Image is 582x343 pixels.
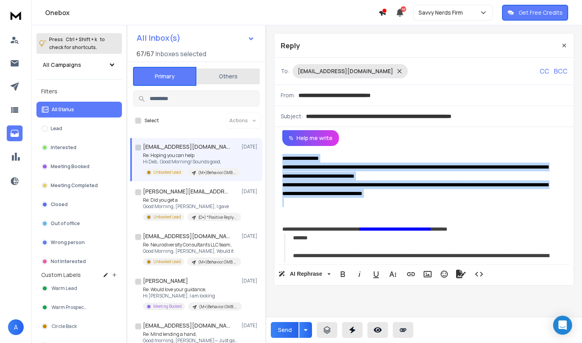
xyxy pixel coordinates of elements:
[36,86,122,97] h3: Filters
[8,319,24,335] button: A
[420,266,435,282] button: Insert Image (Ctrl+P)
[51,285,77,292] span: Warm Lead
[137,49,154,59] span: 67 / 67
[137,34,181,42] h1: All Inbox(s)
[143,188,230,195] h1: [PERSON_NAME][EMAIL_ADDRESS][DOMAIN_NAME]
[36,216,122,231] button: Out of office
[65,35,98,44] span: Ctrl + Shift + k
[385,266,400,282] button: More Text
[133,67,196,86] button: Primary
[36,197,122,212] button: Closed
[271,322,299,338] button: Send
[453,266,468,282] button: Signature
[199,304,237,310] p: (M+)Behavior.GMB.Q32025
[369,266,384,282] button: Underline (Ctrl+U)
[143,277,188,285] h1: [PERSON_NAME]
[145,117,159,124] label: Select
[418,9,466,17] p: Savvy Nerds Firm
[143,152,238,159] p: Re: Hoping you can help
[143,232,230,240] h1: [EMAIL_ADDRESS][DOMAIN_NAME]
[8,8,24,23] img: logo
[153,259,181,265] p: Unbooked Lead
[281,40,300,51] p: Reply
[143,293,238,299] p: Hi [PERSON_NAME], I am looking
[51,239,85,246] p: Wrong person
[554,66,567,76] p: BCC
[36,254,122,269] button: Not Interested
[143,286,238,293] p: Re: Would love your guidance,
[242,144,259,150] p: [DATE]
[45,8,378,17] h1: Onebox
[51,258,86,265] p: Not Interested
[43,61,81,69] h1: All Campaigns
[36,299,122,315] button: Warm Prospects
[143,197,238,203] p: Re: Did you get a
[472,266,487,282] button: Code View
[36,102,122,117] button: All Status
[143,322,230,330] h1: [EMAIL_ADDRESS][DOMAIN_NAME]
[502,5,568,21] button: Get Free Credits
[143,331,238,337] p: Re: Mind lending a hand,
[153,303,182,309] p: Meeting Booked
[143,248,238,254] p: Good Morning, [PERSON_NAME]. Would it
[36,178,122,193] button: Meeting Completed
[36,280,122,296] button: Warm Lead
[51,220,80,227] p: Out of office
[196,68,260,85] button: Others
[198,259,236,265] p: (M+)Behavior.GMB.Q32025
[51,125,62,132] p: Lead
[288,271,324,277] span: AI Rephrase
[401,6,406,12] span: 42
[198,214,236,220] p: (O+) *Positive Reply* Prospects- Unbooked Call
[153,169,181,175] p: Unbooked Lead
[198,170,236,176] p: (M+)Behavior.GMB.Q32025
[519,9,563,17] p: Get Free Credits
[36,57,122,73] button: All Campaigns
[242,233,259,239] p: [DATE]
[352,266,367,282] button: Italic (Ctrl+I)
[242,278,259,284] p: [DATE]
[143,242,238,248] p: Re: Neurodiversity Consultants LLC team,
[51,144,76,151] p: Interested
[51,201,68,208] p: Closed
[281,67,289,75] p: To:
[51,304,88,311] span: Warm Prospects
[51,182,98,189] p: Meeting Completed
[437,266,452,282] button: Emoticons
[36,121,122,136] button: Lead
[51,163,89,170] p: Meeting Booked
[130,30,261,46] button: All Inbox(s)
[242,188,259,195] p: [DATE]
[242,322,259,329] p: [DATE]
[36,159,122,174] button: Meeting Booked
[282,130,339,146] button: Help me write
[540,66,549,76] p: CC
[51,106,74,113] p: All Status
[143,143,230,151] h1: [EMAIL_ADDRESS][DOMAIN_NAME]
[36,318,122,334] button: Circle Back
[553,316,572,335] div: Open Intercom Messenger
[156,49,206,59] h3: Inboxes selected
[36,235,122,250] button: Wrong person
[403,266,418,282] button: Insert Link (Ctrl+K)
[335,266,350,282] button: Bold (Ctrl+B)
[281,112,303,120] p: Subject:
[298,67,393,75] p: [EMAIL_ADDRESS][DOMAIN_NAME]
[49,36,105,51] p: Press to check for shortcuts.
[277,266,332,282] button: AI Rephrase
[143,159,238,165] p: Hi Deb, Good Morning! Sounds good,
[281,91,295,99] p: From:
[143,203,238,210] p: Good Morning, [PERSON_NAME], I gave
[36,140,122,155] button: Interested
[41,271,81,279] h3: Custom Labels
[51,323,77,330] span: Circle Back
[153,214,181,220] p: Unbooked Lead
